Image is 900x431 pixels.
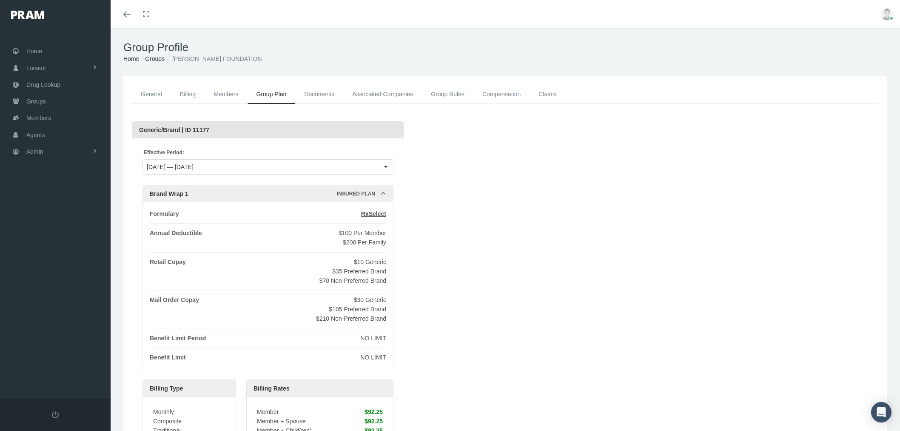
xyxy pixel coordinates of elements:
[332,268,386,275] span: $35 Preferred Brand
[337,185,380,202] div: Insured Plan
[26,110,51,126] span: Members
[248,85,296,104] a: Group Plan
[26,77,60,93] span: Drug Lookup
[881,8,894,20] img: user-placeholder.jpg
[360,354,386,361] span: NO LIMIT
[11,11,44,19] img: PRAM_20_x_78.png
[26,60,46,76] span: Locator
[316,315,386,322] span: $210 Non-Preferred Brand
[150,380,229,397] div: Billing Type
[354,259,386,265] span: $10 Generic
[153,417,225,426] div: Composite
[354,296,386,303] span: $30 Generic
[365,407,383,417] div: $92.25
[26,127,45,143] span: Agents
[123,41,887,54] h1: Group Profile
[153,407,225,417] div: Monthly
[150,333,206,343] div: Benefit Limit Period
[172,55,262,62] span: [PERSON_NAME] FOUNDATION
[150,257,186,285] div: Retail Copay
[360,335,386,342] span: NO LIMIT
[295,85,343,104] a: Documents
[150,353,186,362] div: Benefit Limit
[379,160,393,174] div: Select
[26,43,42,59] span: Home
[205,85,247,104] a: Members
[150,209,179,218] div: Formulary
[319,277,386,284] span: $70 Non-Preferred Brand
[123,55,139,62] a: Home
[171,85,205,104] a: Billing
[365,417,383,426] div: $92.25
[145,55,165,62] a: Groups
[339,230,386,236] span: $100 Per Member
[144,149,393,157] span: Effective Period:
[422,85,473,104] a: Group Rules
[257,417,306,426] div: Member + Spouse
[473,85,530,104] a: Compensation
[329,306,386,313] span: $105 Preferred Brand
[139,121,397,138] div: Generic/Brand | ID 11177
[253,380,386,397] div: Billing Rates
[26,144,43,160] span: Admin
[530,85,566,104] a: Claims
[343,239,386,246] span: $200 Per Family
[343,85,422,104] a: Associated Companies
[150,185,337,202] div: Brand Wrap 1
[871,402,891,422] div: Open Intercom Messenger
[26,93,46,109] span: Groups
[150,295,199,323] div: Mail Order Copay
[150,228,202,247] div: Annual Deductible
[132,85,171,104] a: General
[361,210,386,217] span: RxSelect
[257,407,279,417] div: Member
